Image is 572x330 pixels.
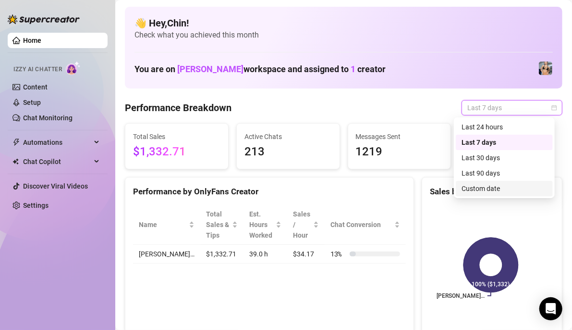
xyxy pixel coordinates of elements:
a: Home [23,37,41,44]
div: Last 90 days [456,165,553,181]
a: Discover Viral Videos [23,182,88,190]
td: $34.17 [287,245,325,264]
div: Performance by OnlyFans Creator [133,185,406,198]
img: logo-BBDzfeDw.svg [8,14,80,24]
th: Sales / Hour [287,205,325,245]
div: Last 24 hours [462,122,547,132]
div: Est. Hours Worked [249,209,274,241]
span: [PERSON_NAME] [177,64,243,74]
span: Automations [23,135,91,150]
div: Last 30 days [456,150,553,165]
span: 1219 [356,143,443,161]
img: Veronica [539,62,552,75]
span: Name [139,219,187,230]
td: 39.0 h [243,245,287,264]
span: Messages Sent [356,131,443,142]
span: Chat Copilot [23,154,91,169]
span: Total Sales & Tips [206,209,230,241]
div: Custom date [462,183,547,194]
span: Sales / Hour [293,209,311,241]
div: Last 7 days [456,135,553,150]
th: Chat Conversion [325,205,406,245]
th: Name [133,205,200,245]
div: Last 24 hours [456,119,553,135]
a: Chat Monitoring [23,114,73,122]
span: $1,332.71 [133,143,220,161]
span: 213 [244,143,332,161]
th: Total Sales & Tips [200,205,243,245]
td: [PERSON_NAME]… [133,245,200,264]
img: AI Chatter [66,61,81,75]
text: [PERSON_NAME]… [437,292,485,299]
h4: Performance Breakdown [125,101,231,114]
a: Setup [23,99,41,106]
span: Last 7 days [467,101,557,115]
span: Izzy AI Chatter [13,65,62,74]
h1: You are on workspace and assigned to creator [134,64,386,75]
div: Last 7 days [462,137,547,148]
span: thunderbolt [12,139,20,146]
span: Chat Conversion [330,219,392,230]
img: Chat Copilot [12,158,19,165]
span: 1 [351,64,355,74]
a: Content [23,83,48,91]
a: Settings [23,202,49,209]
div: Sales by OnlyFans Creator [430,185,554,198]
span: Total Sales [133,131,220,142]
div: Last 30 days [462,152,547,163]
span: calendar [551,105,557,111]
span: Active Chats [244,131,332,142]
span: Check what you achieved this month [134,30,553,40]
span: 13 % [330,249,346,259]
td: $1,332.71 [200,245,243,264]
div: Open Intercom Messenger [539,297,562,320]
h4: 👋 Hey, Chin ! [134,16,553,30]
div: Last 90 days [462,168,547,178]
div: Custom date [456,181,553,196]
